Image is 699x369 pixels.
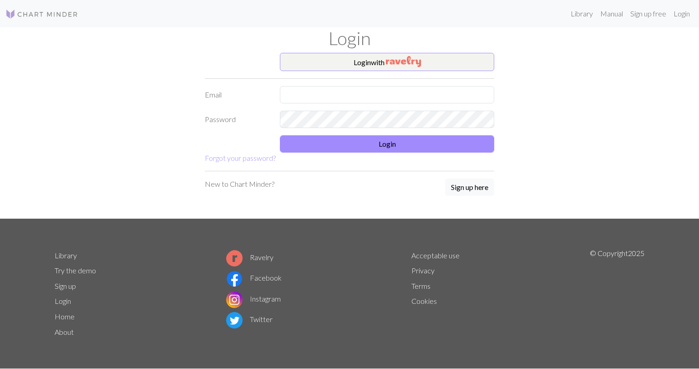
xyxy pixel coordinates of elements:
[226,292,243,308] img: Instagram logo
[226,253,274,261] a: Ravelry
[55,312,75,321] a: Home
[411,266,435,275] a: Privacy
[205,154,276,162] a: Forgot your password?
[280,135,494,153] button: Login
[411,297,437,305] a: Cookies
[55,297,71,305] a: Login
[226,250,243,266] img: Ravelry logo
[226,273,282,282] a: Facebook
[226,315,273,323] a: Twitter
[226,271,243,287] img: Facebook logo
[411,251,460,260] a: Acceptable use
[445,179,494,196] button: Sign up here
[226,312,243,328] img: Twitter logo
[205,179,274,190] p: New to Chart Minder?
[226,294,281,303] a: Instagram
[280,53,494,71] button: Loginwith
[5,9,78,20] img: Logo
[55,282,76,290] a: Sign up
[411,282,431,290] a: Terms
[567,5,597,23] a: Library
[49,27,650,49] h1: Login
[627,5,670,23] a: Sign up free
[55,251,77,260] a: Library
[55,266,96,275] a: Try the demo
[670,5,694,23] a: Login
[199,111,274,128] label: Password
[199,86,274,103] label: Email
[386,56,421,67] img: Ravelry
[55,328,74,336] a: About
[445,179,494,197] a: Sign up here
[590,248,644,340] p: © Copyright 2025
[597,5,627,23] a: Manual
